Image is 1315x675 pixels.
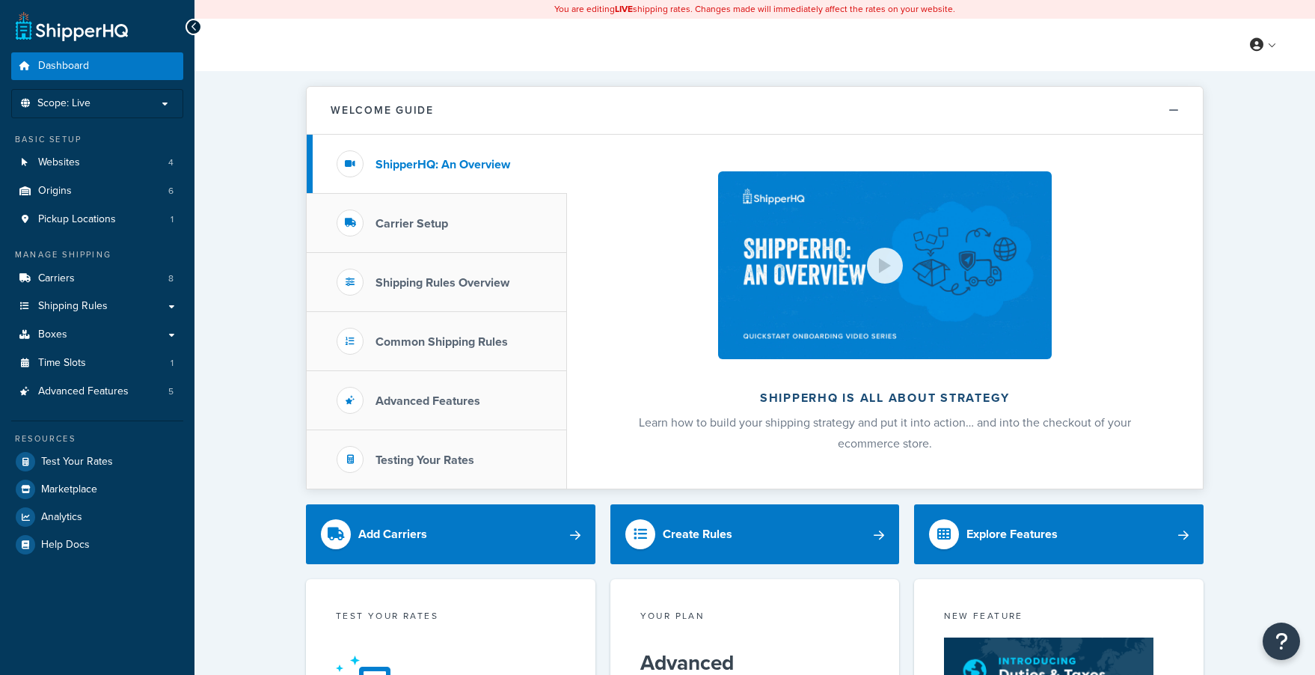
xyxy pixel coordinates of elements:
[11,52,183,80] a: Dashboard
[37,97,91,110] span: Scope: Live
[11,476,183,503] a: Marketplace
[376,217,448,230] h3: Carrier Setup
[168,156,174,169] span: 4
[376,276,509,290] h3: Shipping Rules Overview
[11,531,183,558] a: Help Docs
[11,448,183,475] a: Test Your Rates
[38,60,89,73] span: Dashboard
[11,177,183,205] a: Origins6
[718,171,1052,359] img: ShipperHQ is all about strategy
[38,213,116,226] span: Pickup Locations
[640,609,870,626] div: Your Plan
[11,265,183,293] li: Carriers
[331,105,434,116] h2: Welcome Guide
[38,357,86,370] span: Time Slots
[610,504,900,564] a: Create Rules
[639,414,1131,452] span: Learn how to build your shipping strategy and put it into action… and into the checkout of your e...
[376,453,474,467] h3: Testing Your Rates
[615,2,633,16] b: LIVE
[376,394,480,408] h3: Advanced Features
[11,378,183,406] li: Advanced Features
[11,177,183,205] li: Origins
[38,385,129,398] span: Advanced Features
[336,609,565,626] div: Test your rates
[171,213,174,226] span: 1
[11,149,183,177] a: Websites4
[376,335,508,349] h3: Common Shipping Rules
[376,158,510,171] h3: ShipperHQ: An Overview
[11,248,183,261] div: Manage Shipping
[11,321,183,349] a: Boxes
[11,349,183,377] li: Time Slots
[607,391,1163,405] h2: ShipperHQ is all about strategy
[38,329,67,341] span: Boxes
[38,185,72,198] span: Origins
[11,293,183,320] a: Shipping Rules
[41,511,82,524] span: Analytics
[11,504,183,531] a: Analytics
[358,524,427,545] div: Add Carriers
[41,483,97,496] span: Marketplace
[11,149,183,177] li: Websites
[11,349,183,377] a: Time Slots1
[41,456,113,468] span: Test Your Rates
[1263,623,1300,660] button: Open Resource Center
[38,272,75,285] span: Carriers
[171,357,174,370] span: 1
[168,185,174,198] span: 6
[307,87,1203,135] button: Welcome Guide
[914,504,1204,564] a: Explore Features
[168,385,174,398] span: 5
[11,206,183,233] li: Pickup Locations
[966,524,1058,545] div: Explore Features
[11,265,183,293] a: Carriers8
[11,433,183,445] div: Resources
[11,378,183,406] a: Advanced Features5
[306,504,595,564] a: Add Carriers
[11,133,183,146] div: Basic Setup
[38,300,108,313] span: Shipping Rules
[41,539,90,552] span: Help Docs
[168,272,174,285] span: 8
[640,651,870,675] h5: Advanced
[38,156,80,169] span: Websites
[11,206,183,233] a: Pickup Locations1
[663,524,732,545] div: Create Rules
[944,609,1174,626] div: New Feature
